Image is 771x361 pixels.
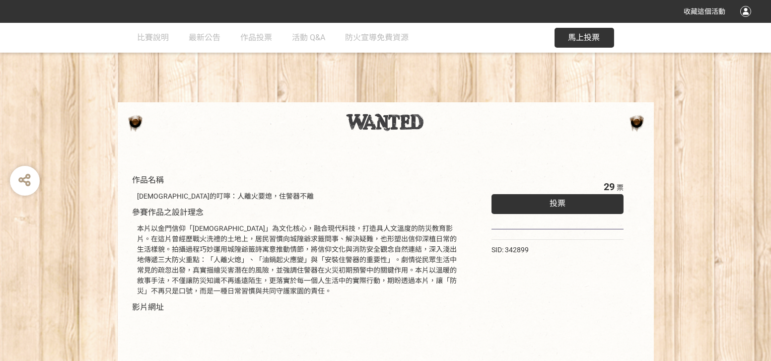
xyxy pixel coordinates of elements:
[568,33,600,42] span: 馬上投票
[133,208,204,217] span: 參賽作品之設計理念
[346,23,409,53] a: 防火宣導免費資源
[604,181,615,193] span: 29
[292,23,326,53] a: 活動 Q&A
[684,7,725,15] span: 收藏這個活動
[189,33,221,42] span: 最新公告
[133,175,164,185] span: 作品名稱
[133,302,164,312] span: 影片網址
[292,33,326,42] span: 活動 Q&A
[346,33,409,42] span: 防火宣導免費資源
[550,199,565,208] span: 投票
[138,33,169,42] span: 比賽說明
[138,223,462,296] div: 本片以金門信仰「[DEMOGRAPHIC_DATA]」為文化核心，融合現代科技，打造具人文溫度的防災教育影片。在這片曾經歷戰火洗禮的土地上，居民習慣向城隍爺求籤問事、解決疑難，也形塑出信仰深植日...
[138,23,169,53] a: 比賽說明
[617,184,624,192] span: 票
[189,23,221,53] a: 最新公告
[555,28,614,48] button: 馬上投票
[491,246,529,254] span: SID: 342899
[241,33,273,42] span: 作品投票
[138,191,462,202] div: [DEMOGRAPHIC_DATA]的叮嚀：人離火要熄，住警器不離
[241,23,273,53] a: 作品投票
